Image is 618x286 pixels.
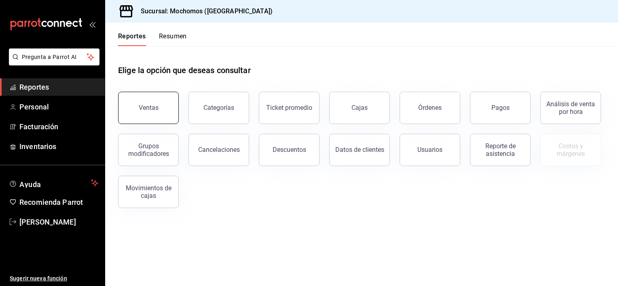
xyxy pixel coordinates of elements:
[491,104,510,111] div: Pagos
[118,32,187,46] div: navigation tabs
[123,142,174,158] div: Grupos modificadores
[19,121,98,132] span: Facturación
[188,134,249,166] button: Cancelaciones
[418,104,442,111] div: Órdenes
[417,146,442,154] div: Usuarios
[159,32,187,46] button: Resumen
[139,104,159,111] div: Ventas
[351,103,368,113] div: Cajas
[118,32,146,46] button: Reportes
[540,92,601,124] button: Análisis de venta por hora
[203,104,234,111] div: Categorías
[19,217,98,227] span: [PERSON_NAME]
[19,141,98,152] span: Inventarios
[118,64,251,76] h1: Elige la opción que deseas consultar
[89,21,95,27] button: open_drawer_menu
[475,142,525,158] div: Reporte de asistencia
[123,184,174,200] div: Movimientos de cajas
[19,101,98,112] span: Personal
[546,100,596,116] div: Análisis de venta por hora
[470,92,531,124] button: Pagos
[188,92,249,124] button: Categorías
[118,134,179,166] button: Grupos modificadores
[400,134,460,166] button: Usuarios
[9,48,99,65] button: Pregunta a Parrot AI
[329,134,390,166] button: Datos de clientes
[6,59,99,67] a: Pregunta a Parrot AI
[19,197,98,208] span: Recomienda Parrot
[22,53,87,61] span: Pregunta a Parrot AI
[470,134,531,166] button: Reporte de asistencia
[198,146,240,154] div: Cancelaciones
[400,92,460,124] button: Órdenes
[118,176,179,208] button: Movimientos de cajas
[335,146,384,154] div: Datos de clientes
[118,92,179,124] button: Ventas
[329,92,390,124] a: Cajas
[259,92,320,124] button: Ticket promedio
[10,274,98,283] span: Sugerir nueva función
[19,178,88,188] span: Ayuda
[540,134,601,166] button: Contrata inventarios para ver este reporte
[259,134,320,166] button: Descuentos
[273,146,306,154] div: Descuentos
[266,104,312,111] div: Ticket promedio
[134,6,273,16] h3: Sucursal: Mochomos ([GEOGRAPHIC_DATA])
[546,142,596,158] div: Costos y márgenes
[19,82,98,93] span: Reportes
